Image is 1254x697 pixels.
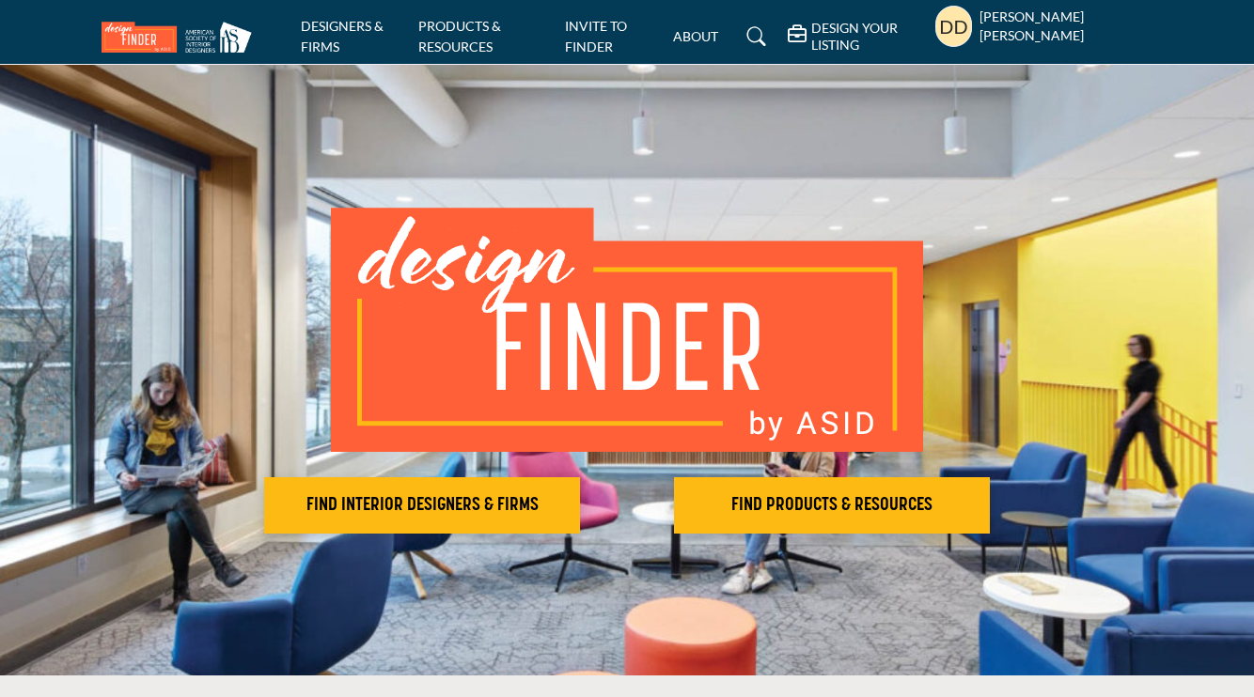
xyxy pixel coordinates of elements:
button: Show hide supplier dropdown [935,6,972,47]
a: INVITE TO FINDER [565,18,627,54]
h5: [PERSON_NAME] [PERSON_NAME] [980,8,1153,44]
img: image [331,208,923,452]
a: PRODUCTS & RESOURCES [418,18,501,54]
a: Search [729,22,778,52]
a: DESIGNERS & FIRMS [301,18,384,54]
button: FIND PRODUCTS & RESOURCES [674,477,990,534]
h2: FIND INTERIOR DESIGNERS & FIRMS [270,494,574,517]
img: Site Logo [102,22,261,53]
a: ABOUT [673,28,718,44]
button: FIND INTERIOR DESIGNERS & FIRMS [264,477,580,534]
div: DESIGN YOUR LISTING [788,20,926,54]
h2: FIND PRODUCTS & RESOURCES [680,494,984,517]
h5: DESIGN YOUR LISTING [811,20,926,54]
